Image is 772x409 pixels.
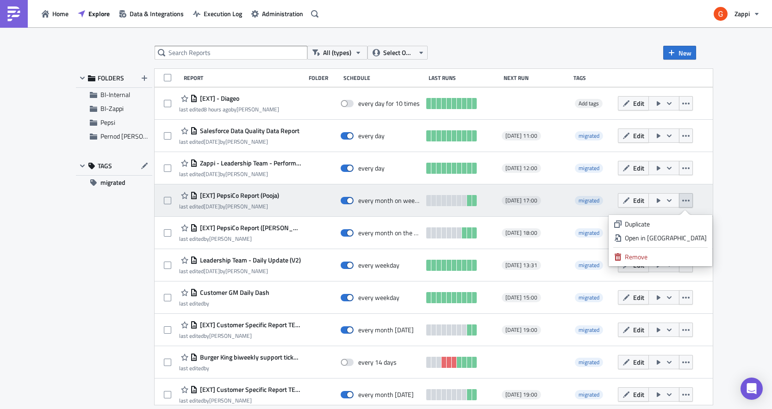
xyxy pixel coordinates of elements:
[179,300,269,307] div: last edited by
[100,104,124,113] span: BI-Zappi
[741,378,763,400] div: Open Intercom Messenger
[179,106,279,113] div: last edited by [PERSON_NAME]
[204,9,242,18] span: Execution Log
[579,293,599,302] span: migrated
[618,323,649,337] button: Edit
[179,171,301,177] div: last edited by [PERSON_NAME]
[618,161,649,175] button: Edit
[52,9,68,18] span: Home
[579,131,599,140] span: migrated
[179,203,279,210] div: last edited by [PERSON_NAME]
[358,132,385,140] div: every day
[198,191,279,200] span: [EXT] PepsiCo Report (Pooja)
[37,6,73,21] button: Home
[98,74,124,82] span: FOLDERS
[575,131,603,140] span: migrated
[713,6,728,22] img: Avatar
[579,390,599,399] span: migrated
[575,358,603,367] span: migrated
[505,262,537,269] span: [DATE] 13:31
[100,176,125,189] span: migrated
[307,46,367,60] button: All (types)
[179,332,301,339] div: last edited by [PERSON_NAME]
[247,6,308,21] button: Administration
[573,74,614,81] div: Tags
[204,105,231,114] time: 2025-09-08T10:27:04Z
[179,365,301,372] div: last edited by
[633,325,644,335] span: Edit
[618,290,649,305] button: Edit
[198,321,301,329] span: [EXT] Customer Specific Report TEMPLATE (Mars MWC - Agile Innovation)
[358,326,414,334] div: every month on Tuesday
[98,162,112,170] span: TAGS
[618,355,649,369] button: Edit
[100,90,130,99] span: BI-Internal
[575,325,603,335] span: migrated
[358,229,422,237] div: every month on the 1st
[198,224,301,232] span: [EXT] PepsiCo Report (Caitlin)
[504,74,569,81] div: Next Run
[708,4,765,24] button: Zappi
[579,228,599,237] span: migrated
[130,9,184,18] span: Data & Integrations
[73,6,114,21] a: Explore
[309,74,339,81] div: Folder
[100,131,171,141] span: Pernod Ricard
[383,48,414,58] span: Select Owner
[114,6,188,21] button: Data & Integrations
[505,165,537,172] span: [DATE] 12:00
[367,46,428,60] button: Select Owner
[618,128,649,143] button: Edit
[575,390,603,399] span: migrated
[204,170,220,178] time: 2025-07-15T10:38:29Z
[505,326,537,334] span: [DATE] 19:00
[358,196,422,205] div: every month on weekdays
[88,9,110,18] span: Explore
[179,268,301,275] div: last edited by [PERSON_NAME]
[343,74,424,81] div: Schedule
[100,117,115,127] span: Pepsi
[679,48,691,58] span: New
[198,385,301,394] span: [EXT] Customer Specific Report TEMPLATE (Mars Petcare US)
[198,94,239,103] span: [EXT] - Diageo
[579,164,599,172] span: migrated
[579,99,599,108] span: Add tags
[198,159,301,167] span: Zappi - Leadership Team - Performance Dashboard
[184,74,305,81] div: Report
[575,196,603,205] span: migrated
[633,293,644,302] span: Edit
[575,293,603,302] span: migrated
[633,163,644,173] span: Edit
[179,138,299,145] div: last edited by [PERSON_NAME]
[618,96,649,110] button: Edit
[633,131,644,140] span: Edit
[663,46,696,60] button: New
[429,74,499,81] div: Last Runs
[625,233,707,243] div: Open in [GEOGRAPHIC_DATA]
[579,196,599,205] span: migrated
[358,391,414,399] div: every month on Tuesday
[579,358,599,366] span: migrated
[198,127,299,135] span: Salesforce Data Quality Data Report
[76,176,152,189] button: migrated
[505,197,537,204] span: [DATE] 17:00
[358,293,399,302] div: every weekday
[625,220,707,229] div: Duplicate
[198,288,269,297] span: Customer GM Daily Dash
[633,390,644,399] span: Edit
[618,193,649,208] button: Edit
[198,256,301,264] span: Leadership Team - Daily Update (V2)
[204,267,220,275] time: 2025-08-07T11:51:47Z
[633,357,644,367] span: Edit
[505,229,537,237] span: [DATE] 18:00
[618,387,649,402] button: Edit
[198,353,301,361] span: Burger King biweekly support tickets report
[633,195,644,205] span: Edit
[505,391,537,398] span: [DATE] 19:00
[204,137,220,146] time: 2025-08-07T11:44:27Z
[575,261,603,270] span: migrated
[358,164,385,172] div: every day
[505,294,537,301] span: [DATE] 15:00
